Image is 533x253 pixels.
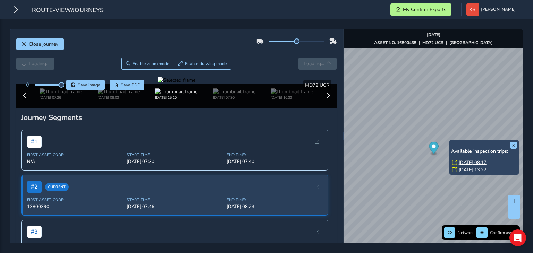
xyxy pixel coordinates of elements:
[27,226,42,238] span: # 3
[213,88,255,95] img: Thumbnail frame
[16,38,64,50] button: Close journey
[466,3,518,16] button: [PERSON_NAME]
[29,41,58,47] span: Close journey
[27,152,123,157] span: First Asset Code:
[27,197,123,202] span: First Asset Code:
[185,61,227,67] span: Enable drawing mode
[481,3,516,16] span: [PERSON_NAME]
[127,152,222,157] span: Start Time:
[155,88,197,95] img: Thumbnail frame
[78,82,100,88] span: Save image
[27,203,123,210] span: 13800390
[32,6,104,16] span: route-view/journeys
[127,158,222,165] span: [DATE] 07:30
[133,61,169,67] span: Enable zoom mode
[213,95,255,100] div: [DATE] 07:30
[27,158,123,165] span: N/A
[271,95,313,100] div: [DATE] 10:33
[21,113,332,122] div: Journey Segments
[374,40,416,45] strong: ASSET NO. 16500435
[127,242,222,247] span: Start Time:
[374,40,493,45] div: | |
[227,203,322,210] span: [DATE] 08:23
[429,142,438,156] div: Map marker
[27,242,123,247] span: First Asset Code:
[98,88,140,95] img: Thumbnail frame
[458,230,474,235] span: Network
[449,40,493,45] strong: [GEOGRAPHIC_DATA]
[66,80,105,90] button: Save
[305,82,329,88] span: MD72 UCR
[121,58,174,70] button: Zoom
[227,152,322,157] span: End Time:
[27,181,42,193] span: # 2
[227,158,322,165] span: [DATE] 07:40
[271,88,313,95] img: Thumbnail frame
[27,136,42,148] span: # 1
[459,167,487,173] a: [DATE] 13:22
[40,88,82,95] img: Thumbnail frame
[459,159,487,166] a: [DATE] 08:17
[490,230,518,235] span: Confirm assets
[98,95,140,100] div: [DATE] 08:03
[451,149,517,155] h6: Available inspection trips:
[403,6,446,13] span: My Confirm Exports
[127,197,222,202] span: Start Time:
[466,3,479,16] img: diamond-layout
[390,3,451,16] button: My Confirm Exports
[110,80,145,90] button: PDF
[174,58,231,70] button: Draw
[40,95,82,100] div: [DATE] 07:26
[45,183,69,191] span: Current
[121,82,140,88] span: Save PDF
[509,229,526,246] div: Open Intercom Messenger
[422,40,443,45] strong: MD72 UCR
[510,142,517,149] button: x
[127,203,222,210] span: [DATE] 07:46
[227,242,322,247] span: End Time:
[427,32,440,37] strong: [DATE]
[227,197,322,202] span: End Time:
[155,95,197,100] div: [DATE] 15:10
